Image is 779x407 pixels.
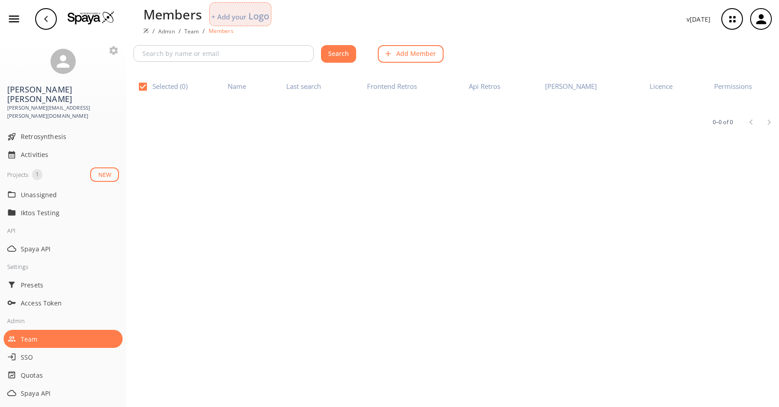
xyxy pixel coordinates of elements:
[545,83,597,90] div: [PERSON_NAME]
[367,83,417,90] div: Frontend Retros
[136,45,314,62] input: Search by name or email
[4,348,123,366] div: SSO
[21,280,119,290] span: Presets
[21,190,119,199] span: Unassigned
[21,334,119,344] span: Team
[211,12,246,21] span: + Add your
[469,83,500,90] div: Api Retros
[21,132,119,141] span: Retrosynthesis
[4,330,123,348] div: Team
[7,104,119,120] span: [PERSON_NAME][EMAIL_ADDRESS][PERSON_NAME][DOMAIN_NAME]
[21,244,119,254] span: Spaya API
[7,85,119,104] h3: [PERSON_NAME] [PERSON_NAME]
[4,276,123,294] div: Presets
[228,83,246,90] div: Name
[4,185,123,203] div: Unassigned
[21,298,119,308] span: Access Token
[286,83,321,90] div: Last search
[184,28,199,35] a: Team
[7,169,28,180] div: Projects
[202,26,205,36] li: /
[4,240,123,258] div: Spaya API
[248,10,269,22] span: Logo
[321,45,356,63] button: Search
[209,27,234,35] p: Members
[158,28,175,35] a: Admin
[143,5,202,24] div: Members
[4,384,123,402] div: Spaya API
[714,83,752,90] div: Permissions
[378,45,444,63] button: Add Member
[152,26,155,36] li: /
[4,128,123,146] div: Retrosynthesis
[68,11,115,24] img: Logo Spaya
[4,294,123,312] div: Access Token
[4,203,123,222] div: Iktos Testing
[21,352,119,362] span: SSO
[21,388,119,398] span: Spaya API
[687,14,710,24] p: v [DATE]
[713,118,733,126] p: 0–0 of 0
[650,83,673,90] div: Licence
[4,366,123,384] div: Quotas
[179,26,181,36] li: /
[4,146,123,164] div: Activities
[90,167,119,182] button: NEW
[21,208,93,217] p: Iktos Testing
[32,170,42,179] span: 1
[21,370,119,380] span: Quotas
[143,28,149,33] img: Spaya logo
[21,150,119,159] span: Activities
[152,83,188,90] div: Selected ( 0 )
